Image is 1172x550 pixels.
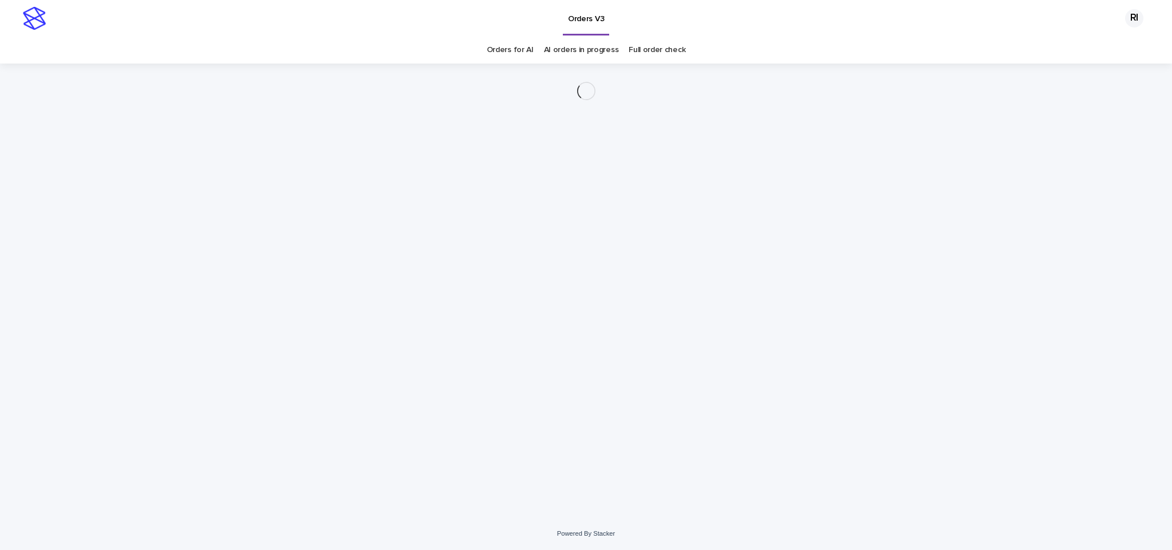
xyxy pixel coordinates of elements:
[23,7,46,30] img: stacker-logo-s-only.png
[544,37,619,64] a: AI orders in progress
[557,530,615,537] a: Powered By Stacker
[487,37,534,64] a: Orders for AI
[629,37,685,64] a: Full order check
[1125,9,1143,27] div: RI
